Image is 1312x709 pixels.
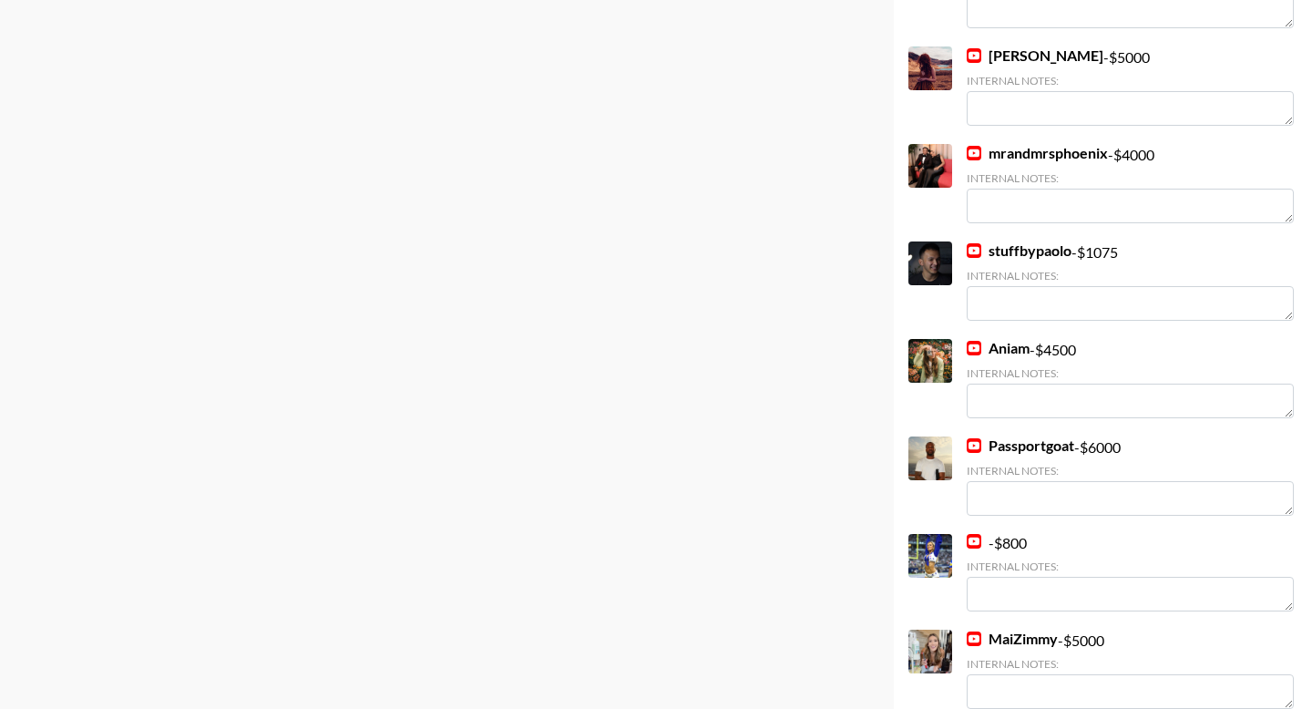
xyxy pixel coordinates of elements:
[967,339,1294,418] div: - $ 4500
[967,438,981,453] img: YouTube
[967,144,1294,223] div: - $ 4000
[967,243,981,258] img: YouTube
[967,269,1294,283] div: Internal Notes:
[967,46,1294,126] div: - $ 5000
[967,657,1294,671] div: Internal Notes:
[967,171,1294,185] div: Internal Notes:
[967,241,1071,260] a: stuffbypaolo
[967,46,1103,65] a: [PERSON_NAME]
[967,630,1294,709] div: - $ 5000
[967,437,1074,455] a: Passportgoat
[967,146,981,160] img: YouTube
[967,48,981,63] img: YouTube
[967,339,1030,357] a: Aniam
[967,630,1058,648] a: MaiZimmy
[967,144,1108,162] a: mrandmrsphoenix
[967,534,981,549] img: YouTube
[967,74,1294,87] div: Internal Notes:
[967,534,1294,611] div: - $ 800
[967,341,981,355] img: YouTube
[967,241,1294,321] div: - $ 1075
[967,464,1294,478] div: Internal Notes:
[967,366,1294,380] div: Internal Notes:
[967,437,1294,516] div: - $ 6000
[967,560,1294,573] div: Internal Notes:
[967,632,981,646] img: YouTube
